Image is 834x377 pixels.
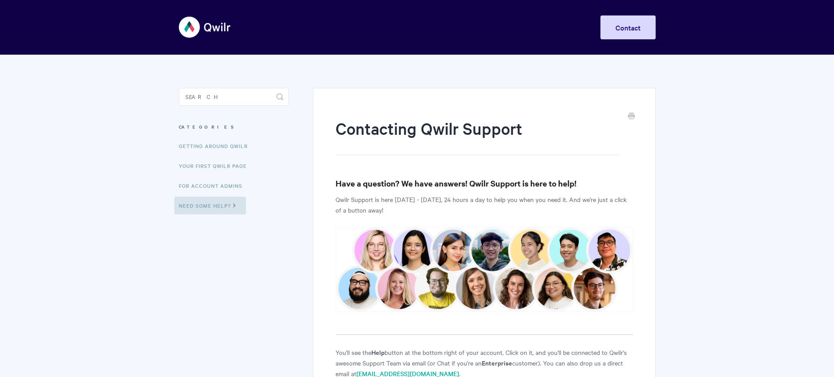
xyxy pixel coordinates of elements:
strong: Have a question? We have answers! Qwilr Support is here to help! [336,178,577,189]
a: Print this Article [628,112,635,122]
input: Search [179,88,289,106]
b: Enterprise [482,358,512,367]
p: Qwilr Support is here [DATE] - [DATE], 24 hours a day to help you when you need it. And we're jus... [336,194,633,215]
a: For Account Admins [179,177,249,194]
a: Need Some Help? [174,197,246,214]
h1: Contacting Qwilr Support [336,117,619,155]
a: Your First Qwilr Page [179,157,253,175]
img: file-sbiJv63vfu.png [336,227,633,312]
a: Contact [600,15,656,39]
a: Getting Around Qwilr [179,137,254,155]
h3: Categories [179,119,289,135]
img: Qwilr Help Center [179,11,231,44]
b: Help [371,347,385,357]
